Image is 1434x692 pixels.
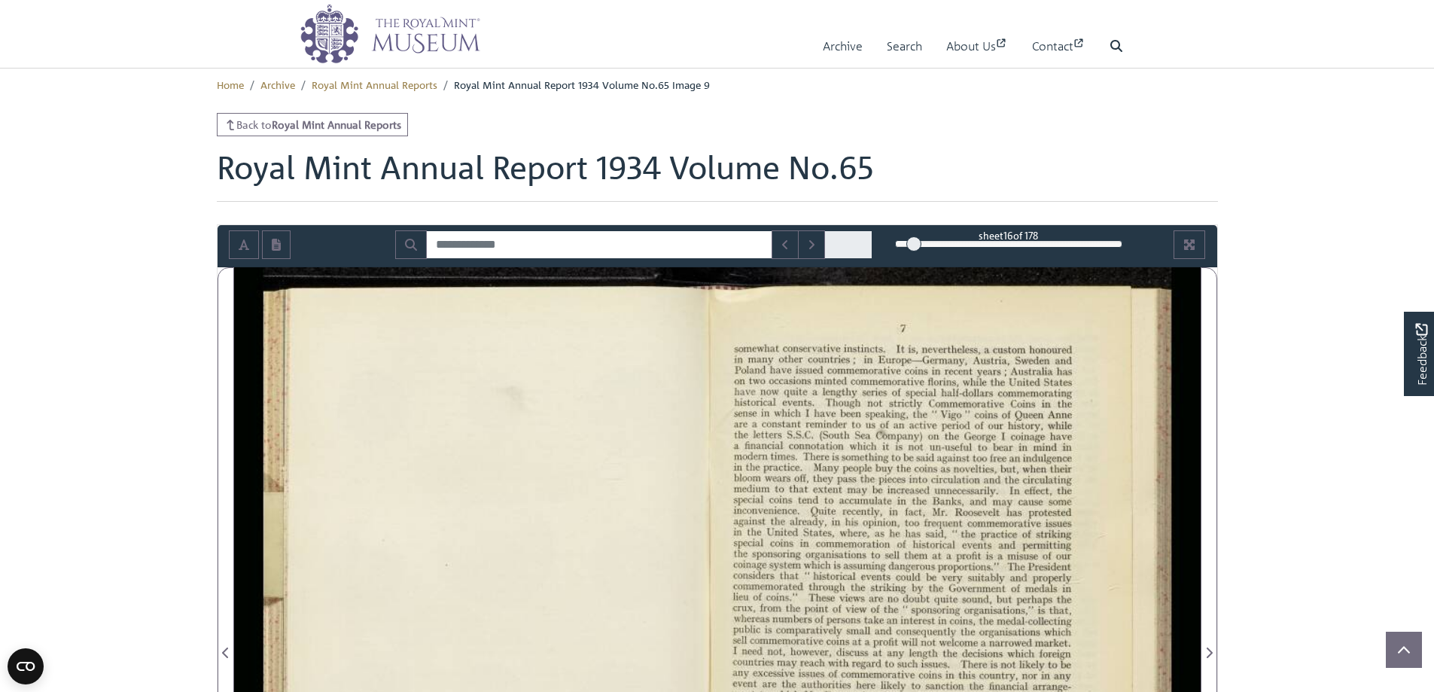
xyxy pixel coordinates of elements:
a: Archive [823,25,863,68]
button: Open transcription window [262,230,291,259]
button: Next Match [798,230,825,259]
a: Home [217,78,244,91]
a: Contact [1032,25,1085,68]
span: 16 [1003,229,1013,242]
button: Open CMP widget [8,648,44,684]
img: logo_wide.png [300,4,480,64]
strong: Royal Mint Annual Reports [272,117,401,131]
span: Feedback [1412,323,1430,386]
button: Previous Match [772,230,799,259]
input: Search for [426,230,772,259]
a: Search [887,25,922,68]
a: Back toRoyal Mint Annual Reports [217,113,409,136]
button: Scroll to top [1386,632,1422,668]
h1: Royal Mint Annual Report 1934 Volume No.65 [217,148,1218,201]
a: Would you like to provide feedback? [1404,312,1434,396]
a: Archive [260,78,295,91]
span: Royal Mint Annual Report 1934 Volume No.65 Image 9 [454,78,710,91]
div: sheet of 178 [895,228,1122,242]
a: Royal Mint Annual Reports [312,78,437,91]
a: About Us [946,25,1008,68]
button: Search [395,230,427,259]
button: Full screen mode [1174,230,1205,259]
button: Toggle text selection (Alt+T) [229,230,259,259]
